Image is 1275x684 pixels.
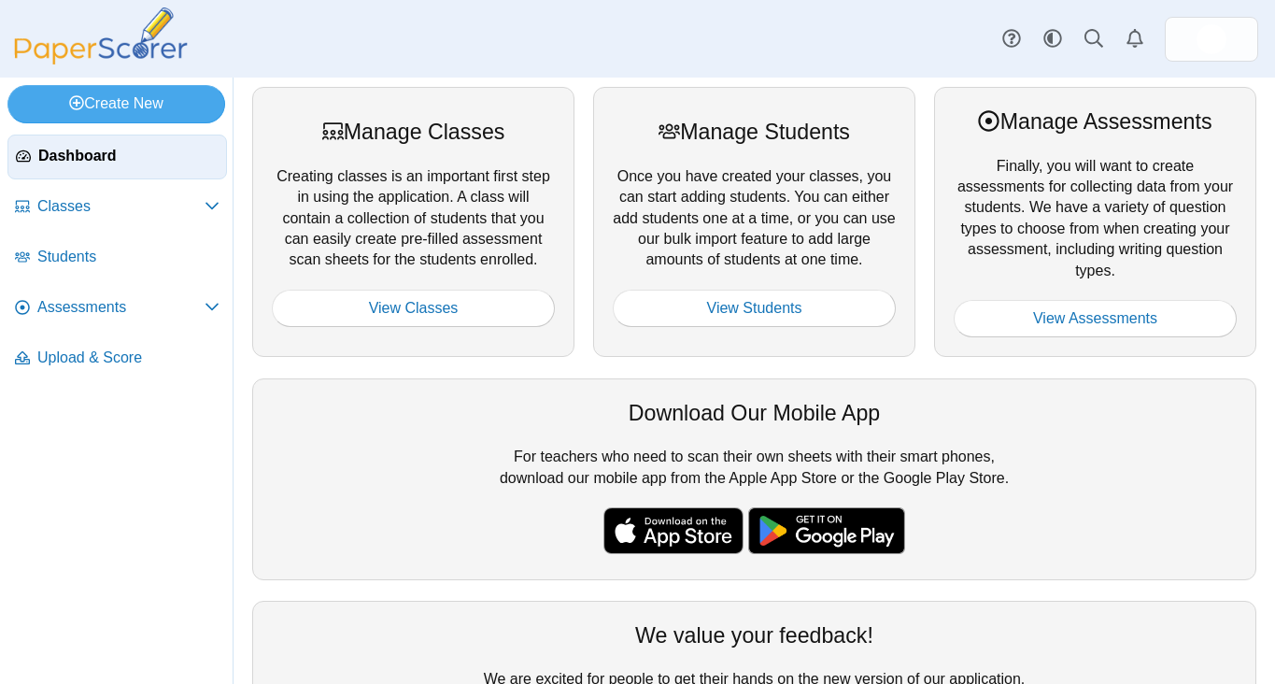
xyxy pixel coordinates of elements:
a: Students [7,235,227,280]
span: Dashboard [38,146,219,166]
a: PaperScorer [7,51,194,67]
a: Classes [7,185,227,230]
span: Assessments [37,297,205,318]
img: apple-store-badge.svg [603,507,744,554]
a: View Assessments [954,300,1237,337]
a: ps.08Dk8HiHb5BR1L0X [1165,17,1258,62]
div: Manage Classes [272,117,555,147]
img: google-play-badge.png [748,507,905,554]
span: Upload & Score [37,348,220,368]
div: We value your feedback! [272,620,1237,650]
a: Create New [7,85,225,122]
a: View Students [613,290,896,327]
img: PaperScorer [7,7,194,64]
div: Download Our Mobile App [272,398,1237,428]
a: View Classes [272,290,555,327]
span: Students [37,247,220,267]
span: Classes [37,196,205,217]
div: Finally, you will want to create assessments for collecting data from your students. We have a va... [934,87,1256,357]
span: Casey Shaffer [1197,24,1226,54]
a: Upload & Score [7,336,227,381]
a: Assessments [7,286,227,331]
div: Creating classes is an important first step in using the application. A class will contain a coll... [252,87,574,357]
img: ps.08Dk8HiHb5BR1L0X [1197,24,1226,54]
div: Once you have created your classes, you can start adding students. You can either add students on... [593,87,915,357]
div: Manage Assessments [954,107,1237,136]
div: For teachers who need to scan their own sheets with their smart phones, download our mobile app f... [252,378,1256,580]
a: Alerts [1114,19,1155,60]
div: Manage Students [613,117,896,147]
a: Dashboard [7,135,227,179]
